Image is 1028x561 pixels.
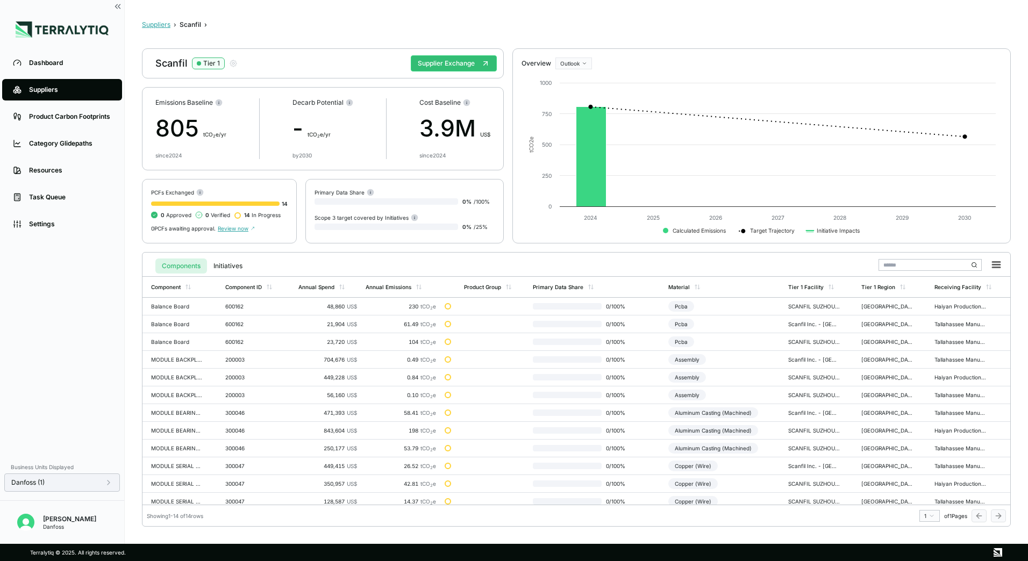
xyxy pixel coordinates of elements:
div: 600162 [225,339,277,345]
div: Tier 1 Region [861,284,895,290]
div: Pcba [668,301,694,312]
sub: 2 [430,306,433,311]
div: Tallahassee Manufacturing [934,392,986,398]
div: 300047 [225,463,277,469]
span: 0 % [462,198,472,205]
div: 704,676 [298,356,357,363]
div: Primary Data Share [533,284,583,290]
div: Copper (Wire) [668,478,718,489]
div: 200003 [225,392,277,398]
div: Decarb Potential [292,98,353,107]
div: 200003 [225,356,277,363]
div: SCANFIL SUZHOU CO., LTD. - [GEOGRAPHIC_DATA] [788,498,840,505]
button: Supplier Exchange [411,55,497,71]
sub: 2 [430,412,433,417]
div: 300047 [225,498,277,505]
text: 2024 [584,214,598,221]
text: 2030 [958,214,971,221]
div: Haiyan Production CNHX [934,427,986,434]
div: 1 [924,513,935,519]
div: Tallahassee Manufacturing [934,409,986,416]
button: 1 [919,510,940,522]
span: tCO e [420,339,436,345]
span: tCO e [420,392,436,398]
div: Scanfil [155,57,238,70]
div: - [292,111,353,146]
div: 58.41 [366,409,436,416]
div: [GEOGRAPHIC_DATA] [861,374,913,380]
div: MODULE BEARING MOTOR COMPRESSOR CONTROLL [151,445,203,451]
div: MODULE BACKPLANE ASSEMBLY [151,374,203,380]
button: Initiatives [207,258,249,274]
span: › [174,20,176,29]
span: tCO e [420,321,436,327]
div: 61.49 [366,321,436,327]
div: Copper (Wire) [668,496,718,507]
text: 2029 [896,214,909,221]
div: Scope 3 target covered by Initiatives [315,213,418,221]
div: 449,228 [298,374,357,380]
div: Product Group [464,284,501,290]
span: US$ [347,339,357,345]
div: Dashboard [29,59,111,67]
div: 23,720 [298,339,357,345]
div: 48,860 [298,303,357,310]
span: US$ [347,374,357,380]
div: Tier 1 [203,59,220,68]
text: 500 [542,141,552,148]
sub: 2 [430,465,433,470]
text: 2026 [709,214,722,221]
span: 0 / 100 % [602,303,636,310]
text: 1000 [540,80,552,86]
div: 0.84 [366,374,436,380]
div: 198 [366,427,436,434]
span: t CO e/yr [203,131,226,138]
span: tCO e [420,356,436,363]
span: Approved [161,212,191,218]
span: US$ [480,131,490,138]
text: tCO e [528,136,534,153]
div: Showing 1 - 14 of 14 rows [147,513,203,519]
div: Scanfil Inc. - [GEOGRAPHIC_DATA] [788,463,840,469]
span: 0 / 100 % [602,427,636,434]
span: tCO e [420,303,436,310]
div: MODULE BEARING MOTOR COMPRESSOR CONTROLL [151,427,203,434]
div: Tallahassee Manufacturing [934,356,986,363]
span: / 25 % [474,224,488,230]
span: US$ [347,427,357,434]
div: SCANFIL SUZHOU CO., LTD. - [GEOGRAPHIC_DATA] [788,445,840,451]
div: [GEOGRAPHIC_DATA] [861,303,913,310]
span: tCO e [420,427,436,434]
div: 0.49 [366,356,436,363]
text: Calculated Emissions [673,227,726,234]
div: MODULE BACKPLANE ASSEMBLY [151,356,203,363]
div: Tallahassee Manufacturing [934,498,986,505]
sub: 2 [430,448,433,452]
span: US$ [347,480,357,487]
div: 471,393 [298,409,357,416]
div: by 2030 [292,152,312,159]
div: Assembly [668,390,706,400]
div: Suppliers [29,85,111,94]
img: Victoria Odoma [17,514,34,531]
span: tCO e [420,374,436,380]
img: Logo [16,21,109,38]
span: 0 / 100 % [602,445,636,451]
span: › [204,20,207,29]
span: 0 % [462,224,472,230]
span: In Progress [244,212,281,218]
div: 300047 [225,480,277,487]
div: Product Carbon Footprints [29,112,111,121]
span: of 1 Pages [944,513,967,519]
div: Resources [29,166,111,175]
div: SCANFIL SUZHOU CO., LTD. - [GEOGRAPHIC_DATA] [788,392,840,398]
div: Component ID [225,284,262,290]
div: Scanfil Inc. - [GEOGRAPHIC_DATA] [788,409,840,416]
div: 250,177 [298,445,357,451]
div: Aluminum Casting (Machined) [668,443,758,454]
span: 0 / 100 % [602,339,636,345]
div: Settings [29,220,111,228]
div: Scanfil [180,20,201,29]
div: MODULE BACKPLANE ASSEMBLY [151,392,203,398]
sub: 2 [430,394,433,399]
